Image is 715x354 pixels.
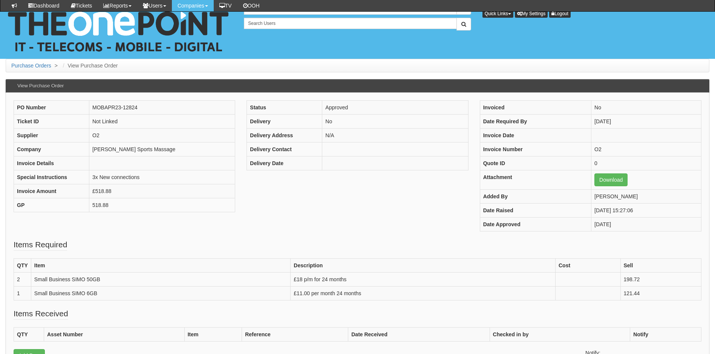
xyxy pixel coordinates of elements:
input: Search Users [244,18,456,29]
th: Delivery Date [247,156,322,170]
th: Item [184,328,242,342]
td: Approved [322,101,468,115]
td: Small Business SIMO 50GB [31,273,291,287]
th: Supplier [14,129,89,143]
th: Date Received [348,328,490,342]
th: Attachment [480,170,591,190]
th: Date Required By [480,115,591,129]
a: Logout [549,9,571,18]
td: No [591,101,701,115]
th: Sell [620,259,701,273]
th: Delivery Address [247,129,322,143]
td: No [322,115,468,129]
th: QTY [14,328,44,342]
th: Delivery Contact [247,143,322,156]
th: Checked in by [490,328,630,342]
th: Invoice Amount [14,184,89,198]
td: £18 p/m for 24 months [291,273,556,287]
td: [DATE] 15:27:06 [591,204,701,218]
a: Download [594,173,628,186]
legend: Items Received [14,308,68,320]
td: 198.72 [620,273,701,287]
th: QTY [14,259,31,273]
td: 518.88 [89,198,235,212]
td: Small Business SIMO 6GB [31,287,291,300]
li: View Purchase Order [61,62,118,69]
td: £518.88 [89,184,235,198]
th: Invoice Number [480,143,591,156]
th: Notify [630,328,701,342]
td: [PERSON_NAME] [591,190,701,204]
legend: Items Required [14,239,67,251]
h3: View Purchase Order [14,80,67,92]
th: Special Instructions [14,170,89,184]
td: MOBAPR23-12824 [89,101,235,115]
th: Invoiced [480,101,591,115]
td: 3x New connections [89,170,235,184]
th: GP [14,198,89,212]
td: [PERSON_NAME] Sports Massage [89,143,235,156]
span: > [53,63,60,69]
th: Item [31,259,291,273]
th: Date Approved [480,218,591,231]
th: Quote ID [480,156,591,170]
th: Invoice Details [14,156,89,170]
td: [DATE] [591,218,701,231]
td: [DATE] [591,115,701,129]
th: Added By [480,190,591,204]
th: Date Raised [480,204,591,218]
th: PO Number [14,101,89,115]
td: 0 [591,156,701,170]
th: Cost [555,259,620,273]
th: Invoice Date [480,129,591,143]
th: Status [247,101,322,115]
th: Description [291,259,556,273]
td: O2 [591,143,701,156]
th: Ticket ID [14,115,89,129]
a: Purchase Orders [11,63,51,69]
td: £11.00 per month 24 months [291,287,556,300]
td: O2 [89,129,235,143]
a: My Settings [515,9,548,18]
th: Company [14,143,89,156]
td: 121.44 [620,287,701,300]
td: 1 [14,287,31,300]
th: Reference [242,328,348,342]
th: Asset Number [44,328,185,342]
td: N/A [322,129,468,143]
th: Delivery [247,115,322,129]
td: Not Linked [89,115,235,129]
button: Quick Links [482,9,513,18]
td: 2 [14,273,31,287]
